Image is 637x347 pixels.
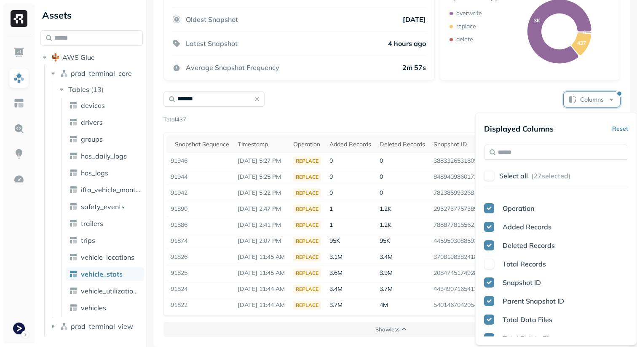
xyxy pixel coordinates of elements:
[503,241,555,250] span: Deleted Records
[329,285,343,293] span: 3.4M
[81,202,125,211] span: safety_events
[503,278,541,287] span: Snapshot ID
[66,149,144,163] a: hos_daily_logs
[81,186,141,194] span: ifta_vehicle_months
[66,132,144,146] a: groups
[503,260,546,268] span: Total Records
[69,169,78,177] img: table
[91,85,104,94] p: ( 13 )
[71,322,133,331] span: prod_terminal_view
[49,67,143,80] button: prod_terminal_core
[66,284,144,298] a: vehicle_utilization_day
[388,39,426,48] p: 4 hours ago
[429,169,502,185] td: 8489409860172038125
[62,53,95,62] span: AWS Glue
[293,204,321,213] div: replace
[13,323,25,334] img: Terminal
[293,253,321,261] div: replace
[434,140,498,148] div: Snapshot ID
[429,233,502,249] td: 4459503088592699286
[166,201,233,217] td: 91890
[60,69,68,78] img: namespace
[238,173,285,181] p: Sep 11, 2025 5:25 PM
[329,269,343,277] span: 3.6M
[380,301,388,309] span: 4M
[503,334,557,342] span: Total Delete Files
[71,69,132,78] span: prod_terminal_core
[577,40,586,46] text: 437
[69,101,78,110] img: table
[66,183,144,196] a: ifta_vehicle_months
[81,236,95,245] span: trips
[81,169,108,177] span: hos_logs
[534,17,541,24] text: 3K
[166,217,233,233] td: 91886
[166,297,233,313] td: 91822
[380,269,393,277] span: 3.9M
[293,285,321,293] div: replace
[238,205,285,213] p: Sep 11, 2025 2:47 PM
[612,121,628,136] button: Reset
[69,118,78,126] img: table
[375,325,399,334] p: Show less
[69,287,78,295] img: table
[66,267,144,281] a: vehicle_stats
[186,15,238,24] p: Oldest Snapshot
[69,236,78,245] img: table
[81,101,105,110] span: devices
[429,249,502,265] td: 3708198382418212640
[238,285,285,293] p: Sep 11, 2025 11:44 AM
[69,219,78,228] img: table
[238,253,285,261] p: Sep 11, 2025 11:45 AM
[293,301,321,309] div: replace
[166,169,233,185] td: 91944
[11,10,27,27] img: Ryft
[503,315,552,324] span: Total Data Files
[380,205,391,213] span: 1.2K
[293,269,321,277] div: replace
[429,217,502,233] td: 7888778155621883440
[81,253,134,261] span: vehicle_locations
[81,287,141,295] span: vehicle_utilization_day
[329,205,333,213] span: 1
[238,140,285,148] div: Timestamp
[499,172,528,180] p: Select all
[175,140,229,148] div: Snapshot Sequence
[13,73,24,83] img: Assets
[13,98,24,109] img: Asset Explorer
[293,221,321,229] div: replace
[503,204,534,213] span: Operation
[499,168,628,183] button: Select all (27selected)
[293,237,321,245] div: replace
[57,83,144,96] button: Tables(13)
[69,270,78,278] img: table
[163,116,186,124] p: Total 437
[68,85,89,94] span: Tables
[456,22,476,30] p: replace
[238,221,285,229] p: Sep 11, 2025 2:41 PM
[329,157,333,164] span: 0
[329,140,371,148] div: Added Records
[13,47,24,58] img: Dashboard
[13,123,24,134] img: Query Explorer
[66,200,144,213] a: safety_events
[503,297,564,305] span: Parent Snapshot ID
[380,221,391,229] span: 1.2K
[166,281,233,297] td: 91824
[81,135,103,143] span: groups
[329,301,343,309] span: 3.7M
[456,9,482,17] p: overwrite
[238,301,285,309] p: Sep 11, 2025 11:44 AM
[329,221,333,229] span: 1
[66,166,144,180] a: hos_logs
[69,135,78,143] img: table
[429,185,502,201] td: 7823859932681249399
[329,253,343,261] span: 3.1M
[238,269,285,277] p: Sep 11, 2025 11:45 AM
[380,140,425,148] div: Deleted Records
[166,249,233,265] td: 91826
[293,140,321,148] div: Operation
[329,189,333,196] span: 0
[380,253,393,261] span: 3.4M
[66,217,144,230] a: trailers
